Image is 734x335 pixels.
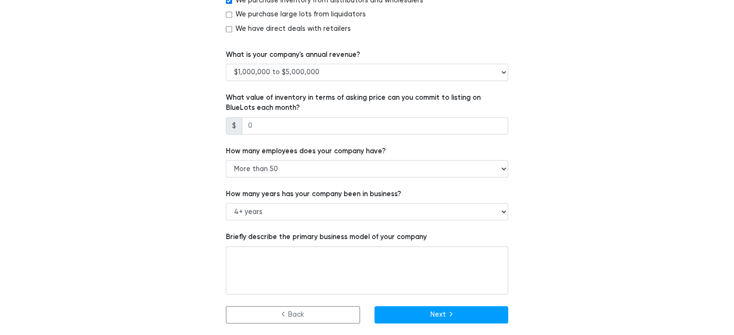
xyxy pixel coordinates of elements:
label: We purchase large lots from liquidators [235,9,366,20]
label: What is your company's annual revenue? [226,50,360,60]
input: 0 [242,117,508,134]
label: How many years has your company been in business? [226,189,401,200]
label: What value of inventory in terms of asking price can you commit to listing on BlueLots each month? [226,93,508,113]
button: Next [374,306,509,323]
label: How many employees does your company have? [226,146,386,157]
label: We have direct deals with retailers [235,24,351,34]
input: We have direct deals with retailers [226,26,232,32]
a: Back [226,306,360,323]
input: We purchase large lots from liquidators [226,12,232,18]
span: $ [226,117,242,134]
label: Briefly describe the primary business model of your company [226,232,427,242]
